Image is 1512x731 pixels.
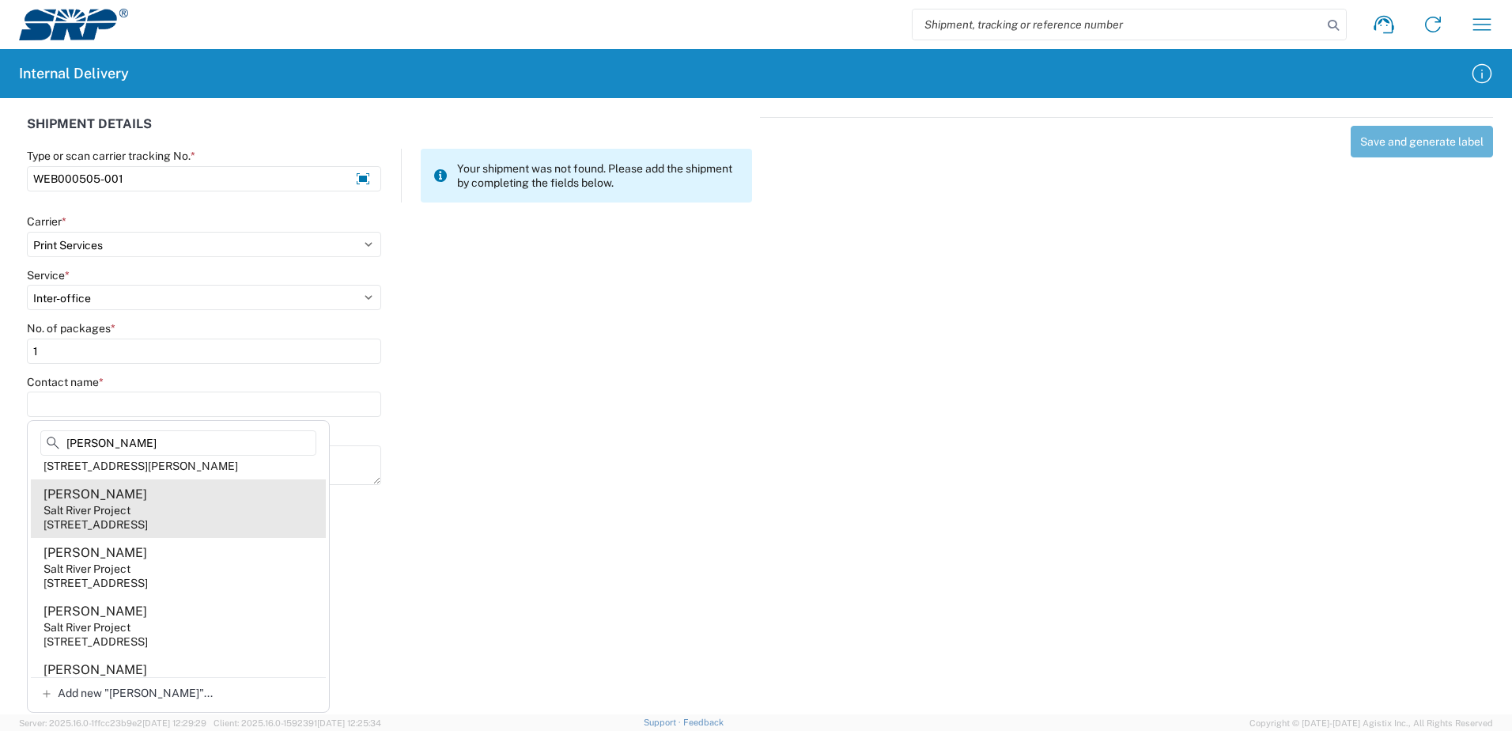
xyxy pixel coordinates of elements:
[27,375,104,389] label: Contact name
[43,486,147,503] div: [PERSON_NAME]
[43,503,130,517] div: Salt River Project
[43,634,148,649] div: [STREET_ADDRESS]
[19,64,129,83] h2: Internal Delivery
[27,117,752,149] div: SHIPMENT DETAILS
[19,9,128,40] img: srp
[683,718,724,727] a: Feedback
[27,321,115,335] label: No. of packages
[142,718,206,728] span: [DATE] 12:29:29
[19,718,206,728] span: Server: 2025.16.0-1ffcc23b9e2
[27,149,195,163] label: Type or scan carrier tracking No.
[457,161,739,190] span: Your shipment was not found. Please add the shipment by completing the fields below.
[43,603,147,620] div: [PERSON_NAME]
[43,517,148,532] div: [STREET_ADDRESS]
[913,9,1322,40] input: Shipment, tracking or reference number
[27,214,66,229] label: Carrier
[58,686,213,700] span: Add new "[PERSON_NAME]"...
[317,718,381,728] span: [DATE] 12:25:34
[43,620,130,634] div: Salt River Project
[1249,716,1493,730] span: Copyright © [DATE]-[DATE] Agistix Inc., All Rights Reserved
[43,576,148,590] div: [STREET_ADDRESS]
[214,718,381,728] span: Client: 2025.16.0-1592391
[43,661,147,679] div: [PERSON_NAME]
[43,459,238,473] div: [STREET_ADDRESS][PERSON_NAME]
[43,544,147,562] div: [PERSON_NAME]
[43,562,130,576] div: Salt River Project
[644,718,683,727] a: Support
[27,268,70,282] label: Service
